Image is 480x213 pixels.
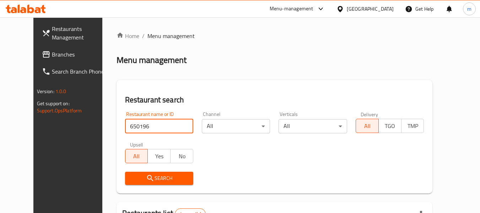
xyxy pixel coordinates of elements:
span: All [359,121,376,131]
input: Search for restaurant name or ID.. [125,119,193,133]
div: All [202,119,270,133]
div: [GEOGRAPHIC_DATA] [347,5,394,13]
span: No [173,151,190,161]
button: Yes [147,149,171,163]
span: m [467,5,471,13]
span: TMP [404,121,421,131]
span: Yes [151,151,168,161]
span: Version: [37,87,54,96]
button: All [125,149,148,163]
a: Support.OpsPlatform [37,106,82,115]
a: Search Branch Phone [36,63,114,80]
nav: breadcrumb [117,32,433,40]
span: Get support on: [37,99,70,108]
button: TGO [378,119,401,133]
span: All [128,151,145,161]
div: All [279,119,347,133]
span: Menu management [147,32,195,40]
button: No [170,149,193,163]
button: Search [125,172,193,185]
a: Restaurants Management [36,20,114,46]
a: Branches [36,46,114,63]
h2: Menu management [117,54,187,66]
span: Branches [52,50,108,59]
span: TGO [382,121,399,131]
span: Restaurants Management [52,25,108,42]
li: / [142,32,145,40]
button: TMP [401,119,424,133]
span: Search [131,174,188,183]
div: Menu-management [270,5,313,13]
span: Search Branch Phone [52,67,108,76]
label: Upsell [130,142,143,147]
a: Home [117,32,139,40]
button: All [356,119,379,133]
span: 1.0.0 [55,87,66,96]
h2: Restaurant search [125,95,424,105]
label: Delivery [361,112,378,117]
